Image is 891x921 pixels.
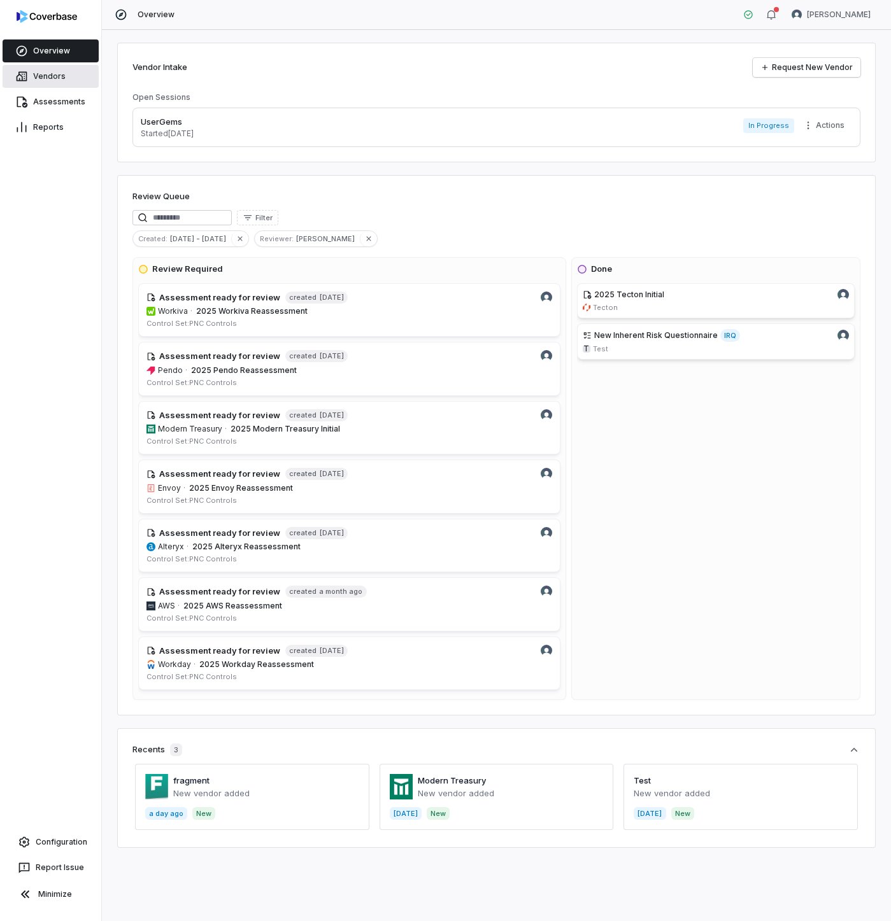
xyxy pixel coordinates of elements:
[577,283,855,318] a: 2025 Tecton InitialDaniel Aranibar avatartecton.aiTecton
[594,330,718,341] span: New Inherent Risk Questionnaire
[296,233,360,244] span: [PERSON_NAME]
[170,233,231,244] span: [DATE] - [DATE]
[593,303,618,313] span: Tecton
[189,483,293,493] span: 2025 Envoy Reassessment
[289,351,317,361] span: created
[158,659,191,670] span: Workday
[141,129,194,139] p: Started [DATE]
[138,460,560,514] a: Daniel Aranibar avatarAssessment ready for reviewcreated[DATE]envoy.comEnvoy·2025 Envoy Reassessm...
[146,554,237,563] span: Control Set: PNC Controls
[138,342,560,396] a: Daniel Aranibar avatarAssessment ready for reviewcreated[DATE]pendo.ioPendo·2025 Pendo Reassessme...
[146,672,237,681] span: Control Set: PNC Controls
[138,636,560,691] a: Daniel Aranibar avatarAssessment ready for reviewcreated[DATE]workday.comWorkday·2025 Workday Rea...
[3,65,99,88] a: Vendors
[138,519,560,573] a: Daniel Aranibar avatarAssessment ready for reviewcreated[DATE]alteryx.comAlteryx·2025 Alteryx Rea...
[231,424,340,433] span: 2025 Modern Treasury Initial
[541,350,552,362] img: Daniel Aranibar avatar
[178,601,180,611] span: ·
[799,116,852,135] button: More actions
[319,293,344,302] span: [DATE]
[792,10,802,20] img: Daniel Aranibar avatar
[784,5,878,24] button: Daniel Aranibar avatar[PERSON_NAME]
[541,468,552,479] img: Daniel Aranibar avatar
[753,58,860,77] a: Request New Vendor
[187,542,189,552] span: ·
[191,365,297,375] span: 2025 Pendo Reassessment
[319,646,344,656] span: [DATE]
[152,263,223,276] h3: Review Required
[319,528,344,538] span: [DATE]
[138,401,560,455] a: Daniel Aranibar avatarAssessment ready for reviewcreated[DATE]moderntreasury.comModern Treasury·2...
[743,118,794,133] span: In Progress
[289,411,317,420] span: created
[255,233,296,244] span: Reviewer :
[183,601,282,610] span: 2025 AWS Reassessment
[541,527,552,538] img: Daniel Aranibar avatar
[159,586,280,598] h4: Assessment ready for review
[173,775,210,785] a: fragment
[132,743,860,756] button: Recents3
[289,587,317,596] span: created
[319,587,362,596] span: a month ago
[5,882,96,907] button: Minimize
[577,323,855,360] a: New Inherent Risk QuestionnaireIRQDaniel Aranibar avatarTTest
[132,743,182,756] div: Recents
[158,601,175,611] span: AWS
[159,292,280,304] h4: Assessment ready for review
[158,365,183,376] span: Pendo
[141,116,194,129] p: UserGems
[593,344,608,354] span: Test
[289,528,317,538] span: created
[541,292,552,303] img: Daniel Aranibar avatar
[158,542,184,552] span: Alteryx
[159,409,280,422] h4: Assessment ready for review
[132,92,190,102] h3: Open Sessions
[158,483,181,493] span: Envoy
[190,306,192,316] span: ·
[838,330,849,341] img: Daniel Aranibar avatar
[541,586,552,597] img: Daniel Aranibar avatar
[159,468,280,481] h4: Assessment ready for review
[541,645,552,656] img: Daniel Aranibar avatar
[170,743,182,756] span: 3
[158,306,188,316] span: Workiva
[159,645,280,657] h4: Assessment ready for review
[132,108,860,147] a: UserGemsStarted[DATE]In ProgressMore actions
[838,289,849,300] img: Daniel Aranibar avatar
[418,775,486,785] a: Modern Treasury
[591,263,612,276] h3: Done
[185,365,187,376] span: ·
[3,39,99,62] a: Overview
[225,424,227,434] span: ·
[255,213,273,223] span: Filter
[289,469,317,479] span: created
[594,290,664,299] span: 2025 Tecton Initial
[132,190,190,203] h1: Review Queue
[159,527,280,540] h4: Assessment ready for review
[319,469,344,479] span: [DATE]
[159,350,280,363] h4: Assessment ready for review
[319,411,344,420] span: [DATE]
[720,329,740,342] span: IRQ
[289,293,317,302] span: created
[289,646,317,656] span: created
[634,775,651,785] a: Test
[237,210,278,225] button: Filter
[194,659,196,670] span: ·
[17,10,77,23] img: logo-D7KZi-bG.svg
[319,351,344,361] span: [DATE]
[146,437,237,446] span: Control Set: PNC Controls
[146,378,237,387] span: Control Set: PNC Controls
[3,90,99,113] a: Assessments
[138,283,560,337] a: Daniel Aranibar avatarAssessment ready for reviewcreated[DATE]workiva.comWorkiva·2025 Workiva Rea...
[133,233,170,244] span: Created :
[196,306,308,316] span: 2025 Workiva Reassessment
[132,61,187,74] h2: Vendor Intake
[5,856,96,879] button: Report Issue
[146,614,237,622] span: Control Set: PNC Controls
[192,542,301,551] span: 2025 Alteryx Reassessment
[541,409,552,421] img: Daniel Aranibar avatar
[5,831,96,854] a: Configuration
[146,496,237,505] span: Control Set: PNC Controls
[146,319,237,328] span: Control Set: PNC Controls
